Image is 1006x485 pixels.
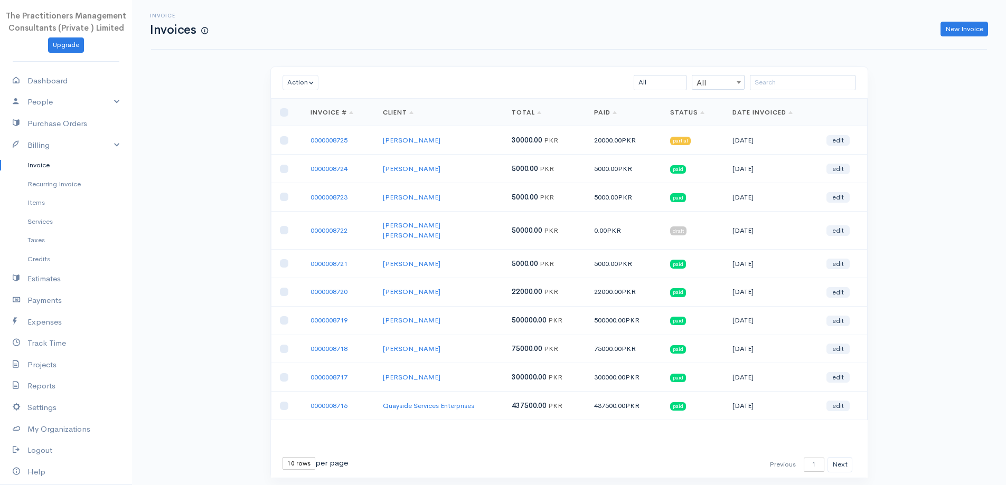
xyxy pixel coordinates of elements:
a: edit [826,372,850,383]
a: [PERSON_NAME] [383,164,440,173]
a: edit [826,192,850,203]
td: 300000.00 [586,363,662,392]
span: 5000.00 [512,164,538,173]
a: [PERSON_NAME] [383,344,440,353]
span: 437500.00 [512,401,547,410]
td: 5000.00 [586,249,662,278]
a: edit [826,225,850,236]
span: paid [670,260,686,268]
span: paid [670,402,686,411]
h1: Invoices [150,23,208,36]
a: Invoice # [311,108,353,117]
a: Status [670,108,704,117]
span: The Practitioners Management Consultants (Private ) Limited [6,11,126,33]
a: edit [826,164,850,174]
span: PKR [618,193,632,202]
td: [DATE] [724,126,817,155]
td: [DATE] [724,278,817,306]
span: draft [670,226,687,235]
td: [DATE] [724,183,817,212]
td: [DATE] [724,335,817,363]
a: edit [826,401,850,411]
a: [PERSON_NAME] [383,259,440,268]
td: 500000.00 [586,306,662,335]
div: per page [283,457,348,470]
span: paid [670,165,686,174]
a: edit [826,135,850,146]
span: PKR [544,226,558,235]
a: Quayside Services Enterprises [383,401,474,410]
td: 437500.00 [586,392,662,420]
span: paid [670,193,686,202]
a: edit [826,259,850,269]
a: 0000008718 [311,344,347,353]
td: [DATE] [724,392,817,420]
a: Paid [594,108,617,117]
span: PKR [540,259,554,268]
a: 0000008720 [311,287,347,296]
a: 0000008716 [311,401,347,410]
a: edit [826,316,850,326]
a: edit [826,287,850,298]
span: 30000.00 [512,136,542,145]
span: PKR [607,226,621,235]
span: partial [670,137,691,145]
a: 0000008723 [311,193,347,202]
span: paid [670,345,686,354]
a: [PERSON_NAME] [383,287,440,296]
span: PKR [622,136,636,145]
span: 50000.00 [512,226,542,235]
button: Next [828,457,852,472]
td: 20000.00 [586,126,662,155]
button: Action [283,75,319,90]
a: 0000008725 [311,136,347,145]
span: All [692,75,744,90]
td: 22000.00 [586,278,662,306]
a: Client [383,108,413,117]
span: PKR [544,344,558,353]
a: edit [826,344,850,354]
span: 75000.00 [512,344,542,353]
span: paid [670,374,686,382]
td: 0.00 [586,211,662,249]
a: 0000008722 [311,226,347,235]
span: 5000.00 [512,193,538,202]
span: How to create your first Invoice? [201,26,208,35]
span: PKR [622,344,636,353]
td: 75000.00 [586,335,662,363]
a: Upgrade [48,37,84,53]
span: PKR [625,373,640,382]
span: paid [670,317,686,325]
a: 0000008721 [311,259,347,268]
td: [DATE] [724,155,817,183]
span: 5000.00 [512,259,538,268]
a: 0000008719 [311,316,347,325]
span: PKR [618,164,632,173]
a: [PERSON_NAME] [383,373,440,382]
span: PKR [548,316,562,325]
span: PKR [540,193,554,202]
span: PKR [625,401,640,410]
span: PKR [544,287,558,296]
span: paid [670,288,686,297]
span: PKR [618,259,632,268]
span: 500000.00 [512,316,547,325]
td: [DATE] [724,306,817,335]
a: [PERSON_NAME] [PERSON_NAME] [383,221,440,240]
a: Date Invoiced [732,108,792,117]
a: [PERSON_NAME] [383,193,440,202]
a: New Invoice [941,22,988,37]
a: Total [512,108,541,117]
input: Search [750,75,855,90]
span: PKR [540,164,554,173]
h6: Invoice [150,13,208,18]
span: PKR [622,287,636,296]
span: 300000.00 [512,373,547,382]
span: PKR [544,136,558,145]
a: [PERSON_NAME] [383,136,440,145]
a: [PERSON_NAME] [383,316,440,325]
span: PKR [548,373,562,382]
span: All [692,75,745,90]
td: 5000.00 [586,155,662,183]
td: [DATE] [724,363,817,392]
